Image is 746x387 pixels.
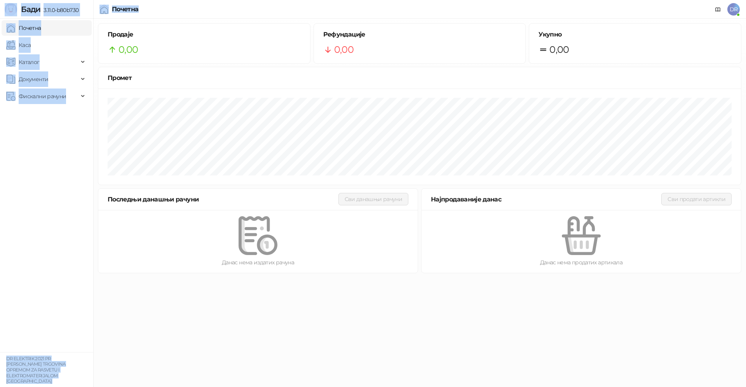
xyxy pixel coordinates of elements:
small: DR ELEKTRIK 2021 PR [PERSON_NAME] TRGOVINA OPREMOM ZA RASVETU I ELEKTROMATERIJALOM [GEOGRAPHIC_DATA] [6,356,65,384]
span: DR [727,3,740,16]
span: Фискални рачуни [19,89,66,104]
a: Каса [6,37,31,53]
a: Почетна [6,20,41,36]
button: Сви продати артикли [661,193,732,205]
div: Данас нема продатих артикала [434,258,729,267]
div: Последњи данашњи рачуни [108,194,338,204]
div: Најпродаваније данас [431,194,661,204]
h5: Продаје [108,30,301,39]
div: Почетна [112,6,139,12]
button: Сви данашњи рачуни [338,193,408,205]
a: Документација [712,3,724,16]
span: Каталог [19,54,40,70]
img: Logo [5,3,17,16]
span: 0,00 [549,42,569,57]
h5: Рефундације [323,30,516,39]
div: Данас нема издатих рачуна [111,258,405,267]
span: Документи [19,71,48,87]
h5: Укупно [539,30,732,39]
div: Промет [108,73,732,83]
span: 0,00 [119,42,138,57]
span: Бади [21,5,40,14]
span: 0,00 [334,42,354,57]
span: 3.11.0-b80b730 [40,7,78,14]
